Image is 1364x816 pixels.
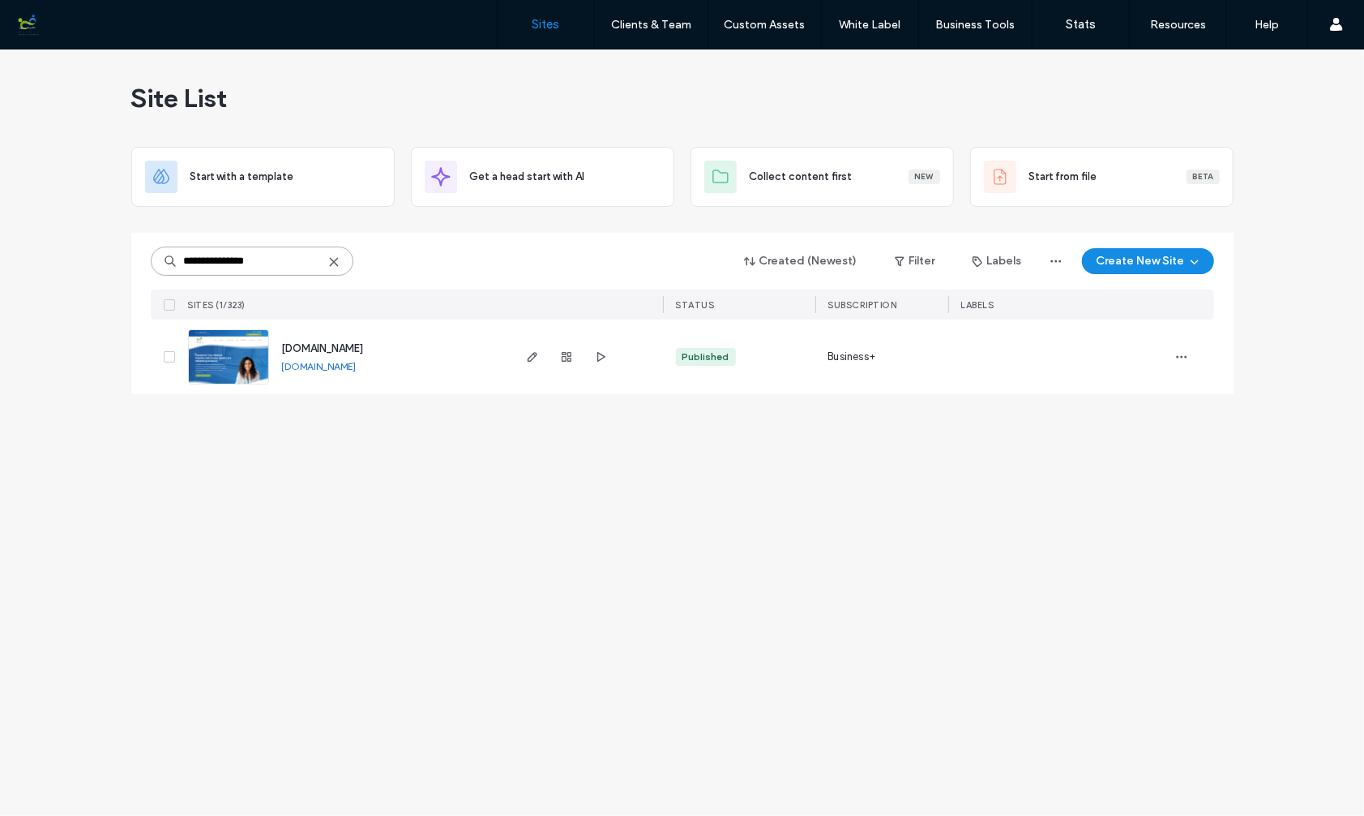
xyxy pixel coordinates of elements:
[282,342,364,354] a: [DOMAIN_NAME]
[1029,169,1097,185] span: Start from file
[936,18,1016,32] label: Business Tools
[188,299,246,311] span: SITES (1/323)
[611,18,691,32] label: Clients & Team
[131,82,228,114] span: Site List
[37,11,71,26] span: Help
[532,17,560,32] label: Sites
[909,170,940,184] div: New
[676,299,715,311] span: STATUS
[958,248,1037,274] button: Labels
[828,349,876,365] span: Business+
[1150,18,1206,32] label: Resources
[828,299,897,311] span: SUBSCRIPTION
[131,147,395,207] div: Start with a template
[730,248,872,274] button: Created (Newest)
[840,18,901,32] label: White Label
[879,248,951,274] button: Filter
[190,169,294,185] span: Start with a template
[725,18,806,32] label: Custom Assets
[282,360,357,372] a: [DOMAIN_NAME]
[1255,18,1280,32] label: Help
[691,147,954,207] div: Collect content firstNew
[1187,170,1220,184] div: Beta
[470,169,585,185] span: Get a head start with AI
[682,350,729,364] div: Published
[961,299,994,311] span: LABELS
[970,147,1234,207] div: Start from fileBeta
[750,169,853,185] span: Collect content first
[411,147,674,207] div: Get a head start with AI
[1066,17,1096,32] label: Stats
[1082,248,1214,274] button: Create New Site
